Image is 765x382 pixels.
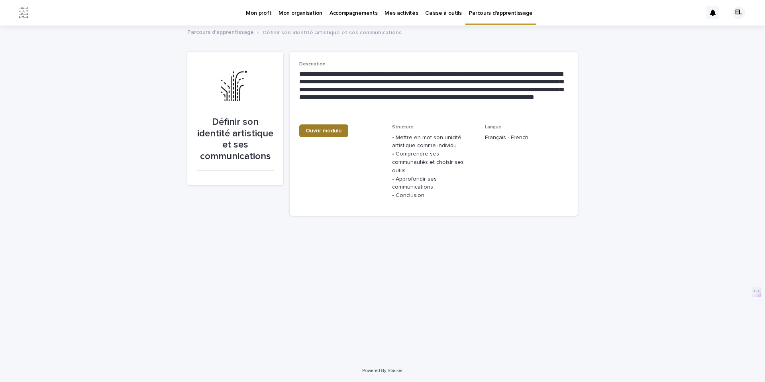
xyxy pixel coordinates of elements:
[732,6,745,19] div: EL
[485,134,568,142] p: Français - French
[299,62,326,67] span: Description
[485,125,502,130] span: Langue
[299,124,348,137] a: Ouvrir module
[16,5,32,21] img: Jx8JiDZqSLW7pnA6nIo1
[197,116,274,162] p: Définir son identité artistique et ses communications
[263,28,402,36] p: Définir son identité artistique et ses communications
[392,134,475,200] p: • Mettre en mot son unicité artistique comme individu • Comprendre ses communautés et choisir ses...
[392,125,414,130] span: Structure
[362,368,402,373] a: Powered By Stacker
[187,27,254,36] a: Parcours d'apprentissage
[306,128,342,134] span: Ouvrir module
